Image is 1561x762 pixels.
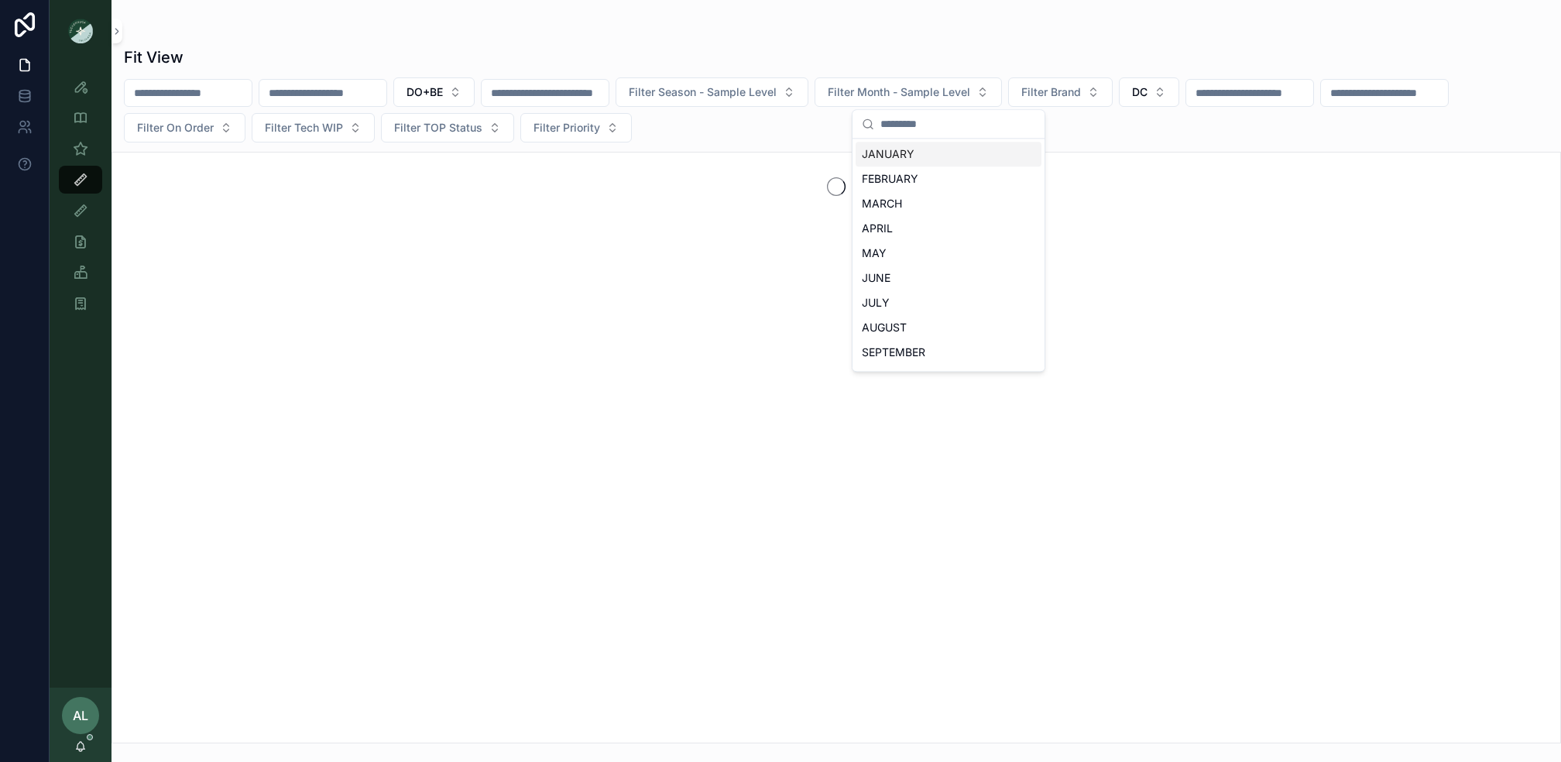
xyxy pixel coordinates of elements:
span: Filter Season - Sample Level [629,84,777,100]
span: Filter Month - Sample Level [828,84,970,100]
div: MARCH [856,191,1041,216]
span: AL [73,706,88,725]
span: DC [1132,84,1148,100]
button: Select Button [393,77,475,107]
button: Select Button [381,113,514,142]
button: Select Button [1119,77,1179,107]
div: APRIL [856,216,1041,241]
span: DO+BE [407,84,443,100]
button: Select Button [616,77,808,107]
span: Filter Brand [1021,84,1081,100]
button: Select Button [1008,77,1113,107]
span: Filter On Order [137,120,214,136]
span: Filter TOP Status [394,120,482,136]
div: SEPTEMBER [856,340,1041,365]
div: JANUARY [856,142,1041,166]
button: Select Button [124,113,245,142]
div: JULY [856,290,1041,315]
div: AUGUST [856,315,1041,340]
button: Select Button [815,77,1002,107]
div: FEBRUARY [856,166,1041,191]
button: Select Button [252,113,375,142]
button: Select Button [520,113,632,142]
div: OCTOBER [856,365,1041,390]
img: App logo [68,19,93,43]
span: Filter Tech WIP [265,120,343,136]
div: JUNE [856,266,1041,290]
h1: Fit View [124,46,184,68]
div: MAY [856,241,1041,266]
div: Suggestions [853,139,1045,371]
div: scrollable content [50,62,111,688]
span: Filter Priority [533,120,600,136]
